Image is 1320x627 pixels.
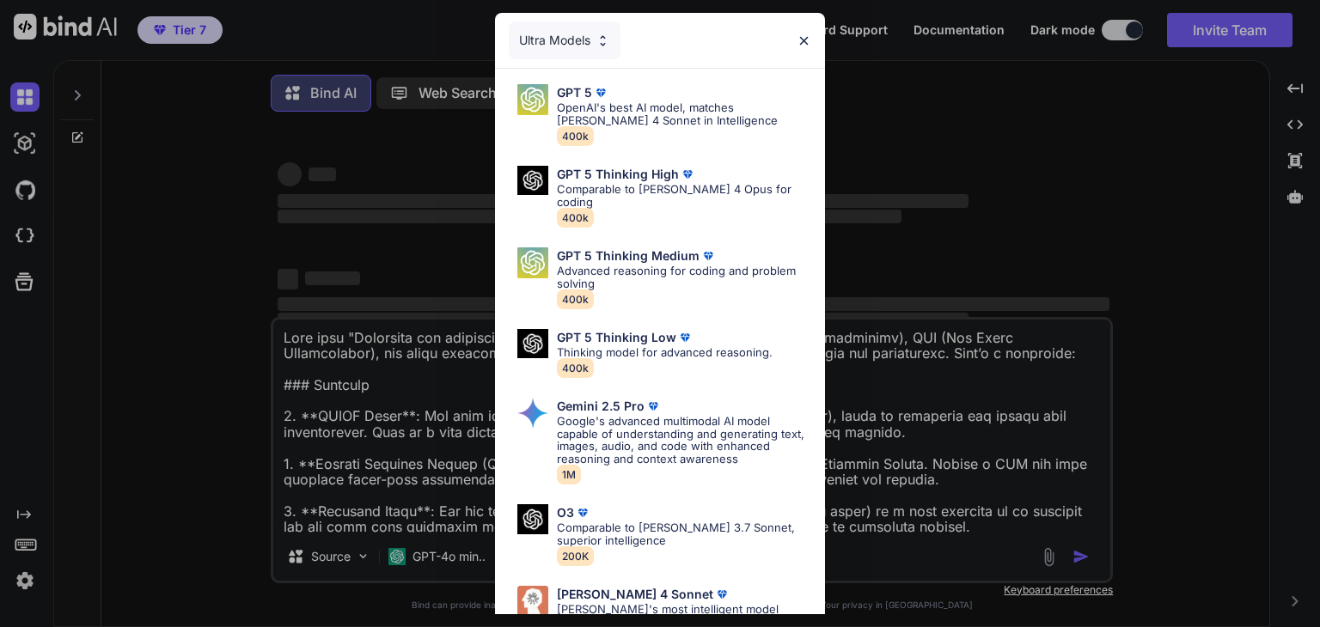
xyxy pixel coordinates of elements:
[557,126,594,146] span: 400k
[517,166,548,196] img: Pick Models
[557,265,811,290] p: Advanced reasoning for coding and problem solving
[557,101,811,127] p: OpenAI's best AI model, matches [PERSON_NAME] 4 Sonnet in Intelligence
[700,247,717,265] img: premium
[557,86,592,100] p: GPT 5
[517,586,548,617] img: Pick Models
[557,289,594,309] span: 400k
[676,329,694,346] img: premium
[557,506,574,520] p: O3
[557,167,679,181] p: GPT 5 Thinking High
[517,329,548,359] img: Pick Models
[557,465,581,484] span: 1M
[557,183,811,209] p: Comparable to [PERSON_NAME] 4 Opus for coding
[557,331,676,344] p: GPT 5 Thinking Low
[557,346,773,359] p: Thinking model for advanced reasoning.
[645,398,662,415] img: premium
[596,33,610,48] img: Pick Models
[517,398,548,429] img: Pick Models
[557,249,700,263] p: GPT 5 Thinking Medium
[517,504,548,534] img: Pick Models
[557,603,779,616] p: [PERSON_NAME]'s most intelligent model
[557,521,811,547] p: Comparable to [PERSON_NAME] 3.7 Sonnet, superior intelligence
[557,415,811,466] p: Google's advanced multimodal AI model capable of understanding and generating text, images, audio...
[557,546,594,566] span: 200K
[557,399,645,413] p: Gemini 2.5 Pro
[679,166,696,183] img: premium
[713,586,730,603] img: premium
[797,33,811,48] img: close
[574,504,591,521] img: premium
[592,84,609,101] img: premium
[517,84,548,115] img: Pick Models
[517,247,548,278] img: Pick Models
[557,587,713,601] p: [PERSON_NAME] 4 Sonnet
[509,21,620,59] div: Ultra Models
[557,208,594,228] span: 400k
[557,358,594,378] span: 400k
